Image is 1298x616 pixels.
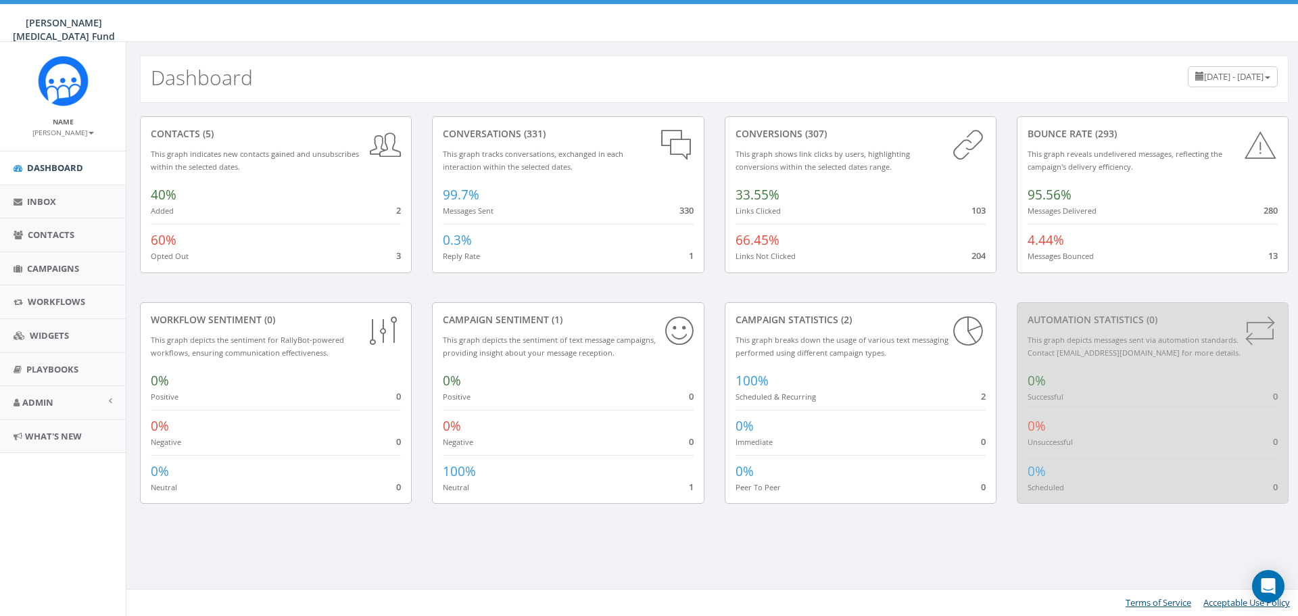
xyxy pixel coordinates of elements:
span: 0% [151,372,169,389]
div: conversions [736,127,986,141]
span: 0 [396,435,401,448]
small: Immediate [736,437,773,447]
span: 103 [971,204,986,216]
small: Unsuccessful [1028,437,1073,447]
small: This graph reveals undelivered messages, reflecting the campaign's delivery efficiency. [1028,149,1222,172]
small: [PERSON_NAME] [32,128,94,137]
a: Acceptable Use Policy [1203,596,1290,609]
span: 0 [981,435,986,448]
span: 280 [1264,204,1278,216]
span: 40% [151,186,176,204]
div: Campaign Sentiment [443,313,693,327]
span: Inbox [27,195,56,208]
span: (2) [838,313,852,326]
span: (0) [262,313,275,326]
span: [DATE] - [DATE] [1204,70,1264,82]
span: 0% [1028,463,1046,480]
span: 0% [443,372,461,389]
span: (331) [521,127,546,140]
span: 100% [736,372,769,389]
small: Peer To Peer [736,482,781,492]
small: This graph depicts the sentiment of text message campaigns, providing insight about your message ... [443,335,656,358]
span: 0 [1273,390,1278,402]
small: This graph depicts the sentiment for RallyBot-powered workflows, ensuring communication effective... [151,335,344,358]
span: (293) [1092,127,1117,140]
span: 0 [1273,481,1278,493]
small: Neutral [443,482,469,492]
a: Terms of Service [1126,596,1191,609]
span: 0% [736,417,754,435]
span: 4.44% [1028,231,1064,249]
small: Messages Sent [443,206,494,216]
span: Widgets [30,329,69,341]
span: (307) [802,127,827,140]
span: 0 [1273,435,1278,448]
div: conversations [443,127,693,141]
span: What's New [25,430,82,442]
span: 13 [1268,250,1278,262]
small: Negative [151,437,181,447]
span: 0% [1028,417,1046,435]
a: [PERSON_NAME] [32,126,94,138]
h2: Dashboard [151,66,253,89]
span: 204 [971,250,986,262]
span: Campaigns [27,262,79,275]
span: [PERSON_NAME] [MEDICAL_DATA] Fund [13,16,115,43]
span: 1 [689,250,694,262]
span: 3 [396,250,401,262]
small: Messages Bounced [1028,251,1094,261]
span: 0% [443,417,461,435]
small: Positive [151,392,178,402]
span: (5) [200,127,214,140]
span: 0% [151,463,169,480]
small: Successful [1028,392,1063,402]
small: Messages Delivered [1028,206,1097,216]
span: Contacts [28,229,74,241]
span: Admin [22,396,53,408]
span: Playbooks [26,363,78,375]
small: This graph breaks down the usage of various text messaging performed using different campaign types. [736,335,948,358]
small: This graph depicts messages sent via automation standards. Contact [EMAIL_ADDRESS][DOMAIN_NAME] f... [1028,335,1241,358]
div: Workflow Sentiment [151,313,401,327]
span: 0.3% [443,231,472,249]
small: Name [53,117,74,126]
span: 60% [151,231,176,249]
span: 33.55% [736,186,779,204]
span: 0 [689,435,694,448]
span: 0% [736,463,754,480]
span: 330 [679,204,694,216]
span: 0 [981,481,986,493]
small: Links Not Clicked [736,251,796,261]
span: 0% [1028,372,1046,389]
span: (0) [1144,313,1157,326]
span: 2 [981,390,986,402]
small: This graph indicates new contacts gained and unsubscribes within the selected dates. [151,149,359,172]
span: 0 [396,390,401,402]
small: Positive [443,392,471,402]
small: Added [151,206,174,216]
span: 0 [689,390,694,402]
div: Campaign Statistics [736,313,986,327]
small: This graph tracks conversations, exchanged in each interaction within the selected dates. [443,149,623,172]
span: Workflows [28,295,85,308]
span: Dashboard [27,162,83,174]
small: Scheduled [1028,482,1064,492]
span: 0 [396,481,401,493]
small: This graph shows link clicks by users, highlighting conversions within the selected dates range. [736,149,910,172]
small: Negative [443,437,473,447]
div: Bounce Rate [1028,127,1278,141]
div: contacts [151,127,401,141]
small: Opted Out [151,251,189,261]
img: Rally_Corp_Logo_1.png [38,55,89,106]
small: Links Clicked [736,206,781,216]
small: Neutral [151,482,177,492]
small: Reply Rate [443,251,480,261]
span: 100% [443,463,476,480]
span: 2 [396,204,401,216]
div: Automation Statistics [1028,313,1278,327]
span: 66.45% [736,231,779,249]
span: 95.56% [1028,186,1072,204]
small: Scheduled & Recurring [736,392,816,402]
span: 0% [151,417,169,435]
span: (1) [549,313,562,326]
